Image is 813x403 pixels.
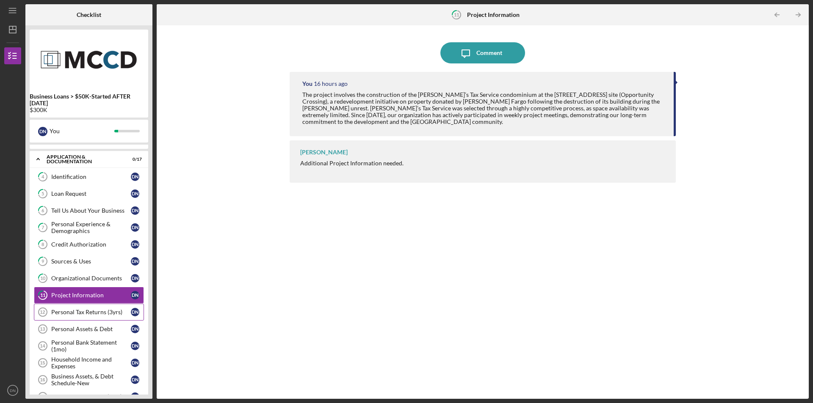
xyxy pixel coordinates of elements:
[131,173,139,181] div: D N
[51,258,131,265] div: Sources & Uses
[41,259,44,264] tspan: 9
[34,185,144,202] a: 5Loan RequestDN
[51,241,131,248] div: Credit Authorization
[34,219,144,236] a: 7Personal Experience & DemographicsDN
[131,257,139,266] div: D N
[476,42,502,63] div: Comment
[51,309,131,315] div: Personal Tax Returns (3yrs)
[127,157,142,162] div: 0 / 17
[131,308,139,316] div: D N
[34,354,144,371] a: 15Household Income and ExpensesDN
[51,393,131,400] div: Business Tax Returns (3yrs)
[4,382,21,399] button: DN
[131,189,139,198] div: D N
[41,208,44,214] tspan: 6
[47,154,121,164] div: Application & Documentation
[314,80,348,87] time: 2025-09-10 02:20
[34,202,144,219] a: 6Tell Us About Your BusinessDN
[131,342,139,350] div: D N
[34,287,144,304] a: 11Project InformationDN
[50,124,114,138] div: You
[467,11,520,18] b: Project Information
[300,160,404,167] div: Additional Project Information needed.
[30,93,148,107] b: Business Loans > $50K-Started AFTER [DATE]
[131,376,139,384] div: D N
[51,275,131,282] div: Organizational Documents
[40,293,45,298] tspan: 11
[34,304,144,321] a: 12Personal Tax Returns (3yrs)DN
[51,326,131,332] div: Personal Assets & Debt
[51,373,131,387] div: Business Assets, & Debt Schedule-New
[34,337,144,354] a: 14Personal Bank Statement (1mo)DN
[40,394,45,399] tspan: 17
[51,207,131,214] div: Tell Us About Your Business
[131,291,139,299] div: D N
[40,326,45,332] tspan: 13
[131,274,139,282] div: D N
[302,91,665,125] div: The project involves the construction of the [PERSON_NAME]’s Tax Service condominium at the [STRE...
[40,360,45,365] tspan: 15
[34,236,144,253] a: 8Credit AuthorizationDN
[51,356,131,370] div: Household Income and Expenses
[454,12,459,17] tspan: 11
[30,34,148,85] img: Product logo
[51,173,131,180] div: Identification
[131,325,139,333] div: D N
[131,392,139,401] div: D N
[131,223,139,232] div: D N
[51,339,131,353] div: Personal Bank Statement (1mo)
[131,240,139,249] div: D N
[41,174,44,180] tspan: 4
[34,321,144,337] a: 13Personal Assets & DebtDN
[41,242,44,247] tspan: 8
[300,149,348,156] div: [PERSON_NAME]
[51,221,131,234] div: Personal Experience & Demographics
[34,371,144,388] a: 16Business Assets, & Debt Schedule-NewDN
[40,377,45,382] tspan: 16
[40,310,45,315] tspan: 12
[34,270,144,287] a: 10Organizational DocumentsDN
[41,225,44,230] tspan: 7
[40,343,45,348] tspan: 14
[131,206,139,215] div: D N
[440,42,525,63] button: Comment
[131,359,139,367] div: D N
[30,107,148,113] div: $300K
[302,80,312,87] div: You
[40,276,46,281] tspan: 10
[77,11,101,18] b: Checklist
[10,388,16,393] text: DN
[38,127,47,136] div: D N
[41,191,44,197] tspan: 5
[34,253,144,270] a: 9Sources & UsesDN
[51,190,131,197] div: Loan Request
[34,168,144,185] a: 4IdentificationDN
[51,292,131,299] div: Project Information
